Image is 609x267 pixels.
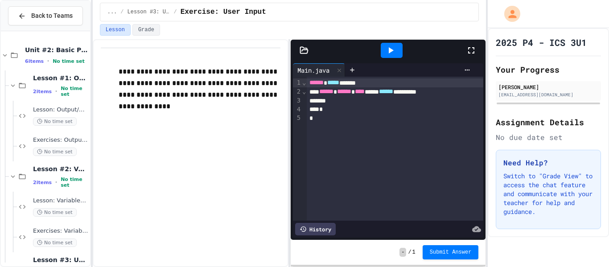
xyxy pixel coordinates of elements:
span: No time set [61,177,88,188]
span: No time set [33,148,77,156]
h1: 2025 P4 - ICS 3U1 [496,36,587,49]
span: • [47,58,49,65]
iframe: chat widget [535,193,600,230]
div: No due date set [496,132,601,143]
span: / [174,8,177,16]
span: No time set [61,86,88,97]
div: 3 [293,96,302,105]
h2: Assignment Details [496,116,601,128]
div: [PERSON_NAME] [498,83,598,91]
div: 1 [293,78,302,87]
div: Main.java [293,66,334,75]
div: My Account [495,4,523,24]
span: - [399,248,406,257]
span: Lesson #3: User Input [128,8,170,16]
span: 1 [412,249,416,256]
div: 4 [293,105,302,114]
div: 5 [293,114,302,123]
span: Exercise: User Input [181,7,266,17]
span: Lesson #1: Output/Output Formatting [33,74,88,82]
button: Back to Teams [8,6,83,25]
span: 6 items [25,58,44,64]
button: Grade [132,24,160,36]
div: History [295,223,336,235]
span: 2 items [33,180,52,185]
span: Lesson #2: Variables & Data Types [33,165,88,173]
span: Lesson: Output/Output Formatting [33,106,88,114]
p: Switch to "Grade View" to access the chat feature and communicate with your teacher for help and ... [503,172,593,216]
span: Lesson #3: User Input [33,256,88,264]
span: Fold line [302,88,306,95]
span: Lesson: Variables & Data Types [33,197,88,205]
span: Exercises: Variables & Data Types [33,227,88,235]
span: Unit #2: Basic Programming Concepts [25,46,88,54]
div: [EMAIL_ADDRESS][DOMAIN_NAME] [498,91,598,98]
span: • [55,88,57,95]
span: / [408,249,411,256]
span: Submit Answer [430,249,472,256]
span: ... [107,8,117,16]
button: Submit Answer [423,245,479,259]
h3: Need Help? [503,157,593,168]
span: 2 items [33,89,52,94]
h2: Your Progress [496,63,601,76]
span: Fold line [302,79,306,86]
button: Lesson [100,24,131,36]
span: • [55,179,57,186]
span: / [120,8,123,16]
iframe: chat widget [572,231,600,258]
span: No time set [33,238,77,247]
span: No time set [53,58,85,64]
div: 2 [293,87,302,96]
span: No time set [33,117,77,126]
span: Exercises: Output/Output Formatting [33,136,88,144]
span: No time set [33,208,77,217]
span: Back to Teams [31,11,73,21]
div: Main.java [293,63,345,77]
